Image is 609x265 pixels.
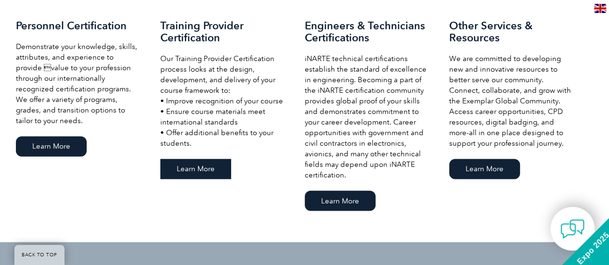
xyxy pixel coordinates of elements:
p: Demonstrate your knowledge, skills, attributes, and experience to provide value to your professi... [16,41,141,126]
p: Our Training Provider Certification process looks at the design, development, and delivery of you... [160,53,285,149]
p: iNARTE technical certifications establish the standard of excellence in engineering. Becoming a p... [305,53,430,180]
img: en [594,4,606,13]
a: Learn More [305,190,376,211]
p: We are committed to developing new and innovative resources to better serve our community. Connec... [449,53,574,149]
a: BACK TO TOP [14,245,65,265]
a: Learn More [449,159,520,179]
h3: Engineers & Technicians Certifications [305,20,430,44]
h3: Other Services & Resources [449,20,574,44]
h3: Personnel Certification [16,20,141,32]
a: Learn More [16,136,87,156]
h3: Training Provider Certification [160,20,285,44]
img: contact-chat.png [560,217,584,241]
a: Learn More [160,159,231,179]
